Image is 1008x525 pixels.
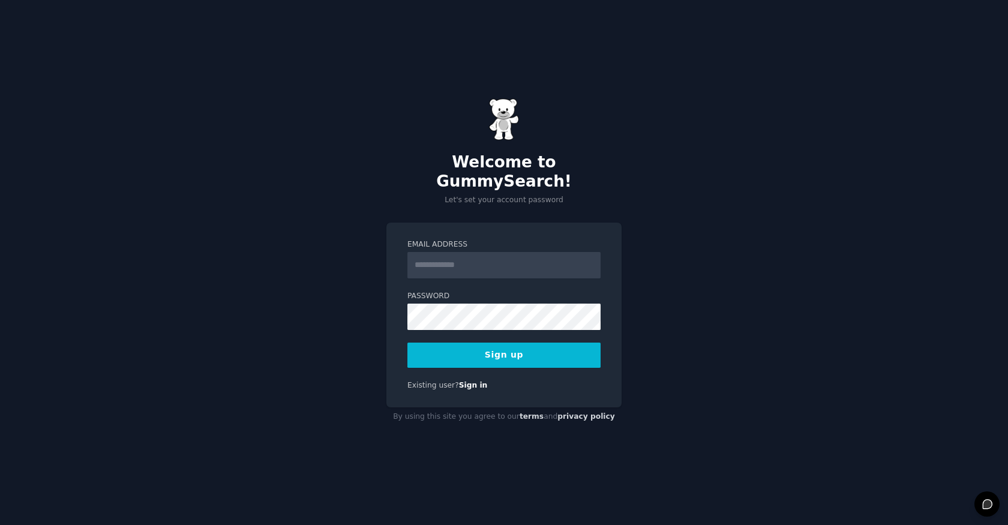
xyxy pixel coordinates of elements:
button: Sign up [407,343,601,368]
div: By using this site you agree to our and [386,407,622,427]
a: Sign in [459,381,488,389]
label: Password [407,291,601,302]
span: Existing user? [407,381,459,389]
a: privacy policy [557,412,615,421]
a: terms [520,412,544,421]
p: Let's set your account password [386,195,622,206]
label: Email Address [407,239,601,250]
h2: Welcome to GummySearch! [386,153,622,191]
img: Gummy Bear [489,98,519,140]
